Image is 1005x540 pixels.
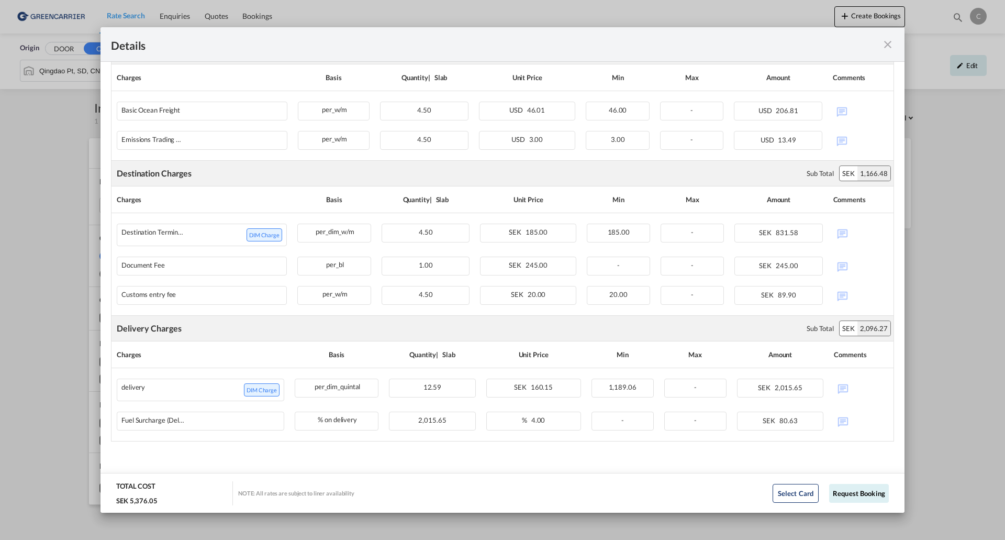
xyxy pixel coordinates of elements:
span: 80.63 [779,416,798,425]
div: No Comments Available [833,286,889,304]
div: Amount [734,192,822,207]
div: No Comments Available [833,102,888,120]
span: DIM Charge [244,383,280,396]
span: 3.00 [611,135,625,144]
div: SEK 5,376.05 [116,496,158,505]
span: 89.90 [778,291,796,299]
span: 4.50 [417,106,431,114]
div: Destination Terminal Handling Charge [121,228,184,241]
div: Quantity | Slab [389,347,475,362]
span: 206.81 [776,106,798,115]
div: No Comments Available [834,412,888,430]
span: 2,015.65 [775,383,802,392]
span: - [690,106,693,114]
span: DIM Charge [247,228,282,241]
div: Min [591,347,654,362]
span: 13.49 [778,136,796,144]
span: 4.50 [419,290,433,299]
span: SEK [509,228,524,236]
div: No Comments Available [833,224,889,242]
div: Emissions Trading System (ETS) [121,136,184,144]
div: No Comments Available [834,379,888,397]
div: delivery [121,383,145,396]
span: 46.00 [609,106,627,114]
span: % [522,416,530,424]
div: Max [660,70,724,85]
button: Select Card [773,484,819,503]
div: Customs entry fee [121,291,176,299]
div: No Comments Available [833,257,889,275]
span: 4.50 [417,135,431,144]
div: Unit Price [479,70,575,85]
div: Min [587,192,650,207]
span: 4.50 [419,228,433,236]
md-icon: icon-close fg-AAA8AD m-0 cursor [881,38,894,51]
span: SEK [761,291,776,299]
span: 185.00 [608,228,630,236]
th: Comments [829,341,894,368]
span: SEK [511,290,526,299]
div: Quantity | Slab [380,70,468,85]
div: 1,166.48 [857,166,890,181]
div: TOTAL COST [116,481,155,496]
span: 3.00 [529,135,543,144]
div: Basis [298,70,370,85]
span: - [691,290,694,299]
div: per_bl [298,257,371,270]
div: No Comments Available [833,131,888,149]
div: Amount [737,347,823,362]
span: 4.00 [531,416,545,424]
span: USD [761,136,777,144]
div: per_dim_w/m [298,224,371,237]
div: per_dim_quintal [295,379,378,392]
span: 12.59 [423,383,442,391]
span: SEK [759,261,774,270]
span: - [691,261,694,269]
span: USD [511,135,528,144]
span: SEK [758,383,773,392]
span: - [694,383,697,391]
span: USD [758,106,775,115]
span: 1.00 [419,261,433,269]
span: 2,015.65 [418,416,446,424]
md-dialog: Port of Loading ... [100,27,904,513]
div: Fuel Surcharge (Delivery) [121,416,184,424]
div: Document Fee [121,261,165,269]
button: Request Booking [829,484,889,503]
span: SEK [759,228,774,237]
span: - [617,261,620,269]
span: 245.00 [776,261,798,270]
span: 1,189.06 [609,383,636,391]
th: Comments [828,64,894,91]
div: Basis [297,192,371,207]
div: Charges [117,347,284,362]
span: - [690,135,693,144]
div: Basic Ocean Freight [121,106,180,114]
div: Details [111,38,816,51]
div: per_w/m [298,131,369,145]
span: SEK [763,416,778,425]
span: USD [509,106,526,114]
div: Sub Total [807,169,834,178]
span: 160.15 [531,383,553,391]
div: Quantity | Slab [382,192,470,207]
div: Charges [117,192,287,207]
div: % on delivery [295,412,378,425]
div: Basis [295,347,378,362]
div: Min [586,70,650,85]
div: SEK [840,321,857,336]
div: 2,096.27 [857,321,890,336]
span: 831.58 [776,228,798,237]
div: Unit Price [486,347,581,362]
div: NOTE: All rates are subject to liner availability [238,489,354,497]
span: 185.00 [526,228,548,236]
div: Max [664,347,727,362]
div: Delivery Charges [117,323,181,334]
div: Charges [117,70,287,85]
span: 20.00 [609,290,628,299]
span: - [621,416,624,424]
span: 46.01 [527,106,545,114]
span: - [694,416,697,424]
span: SEK [509,261,524,269]
div: Amount [734,70,822,85]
